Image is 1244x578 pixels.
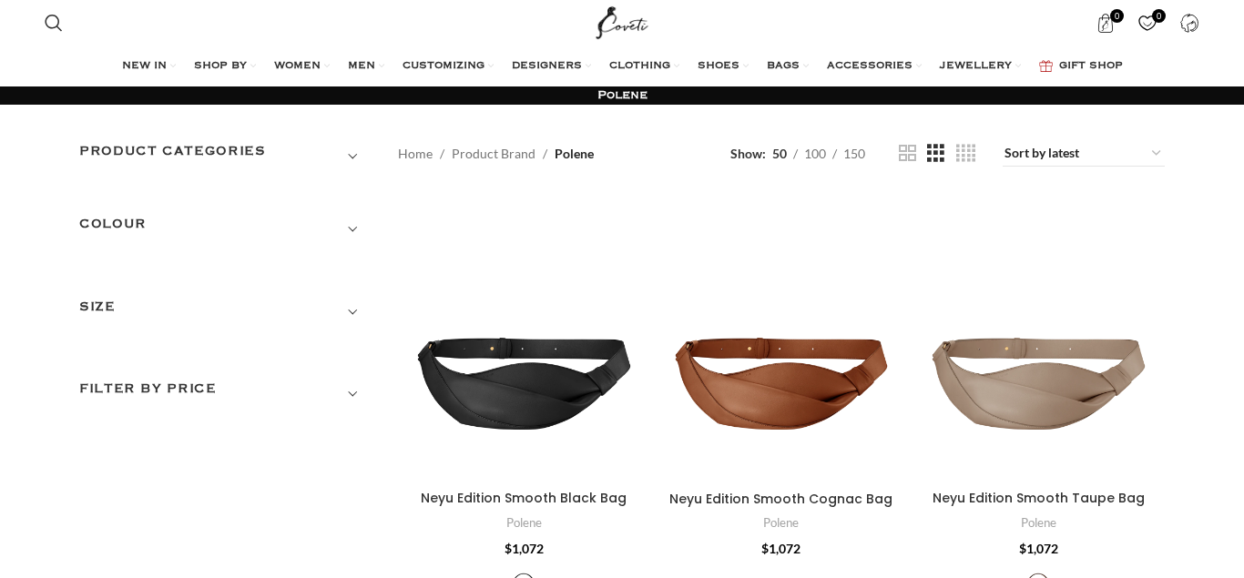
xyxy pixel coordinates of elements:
[1129,5,1167,41] div: My Wishlist
[194,48,256,85] a: SHOP BY
[1152,9,1166,23] span: 0
[348,48,384,85] a: MEN
[940,48,1021,85] a: JEWELLERY
[403,59,484,74] span: CUSTOMIZING
[1019,541,1058,556] bdi: 1,072
[348,59,375,74] span: MEN
[274,59,321,74] span: WOMEN
[79,214,371,245] h3: COLOUR
[1039,48,1123,85] a: GIFT SHOP
[933,489,1145,507] a: Neyu Edition Smooth Taupe Bag
[592,14,653,29] a: Site logo
[1129,5,1167,41] a: 0
[274,48,330,85] a: WOMEN
[79,141,371,172] h3: Product categories
[1110,9,1124,23] span: 0
[1019,541,1026,556] span: $
[698,48,749,85] a: SHOES
[1039,60,1053,72] img: GiftBag
[505,541,544,556] bdi: 1,072
[767,48,809,85] a: BAGS
[506,514,542,532] a: Polene
[761,541,800,556] bdi: 1,072
[122,48,176,85] a: NEW IN
[763,514,799,532] a: Polene
[761,541,769,556] span: $
[512,59,582,74] span: DESIGNERS
[913,194,1165,482] a: Neyu Edition Smooth Taupe Bag
[403,48,494,85] a: CUSTOMIZING
[767,59,800,74] span: BAGS
[1021,514,1056,532] a: Polene
[1087,5,1125,41] a: 0
[656,194,908,482] a: Neyu Edition Smooth Cognac Bag
[79,379,371,410] h3: Filter by price
[1059,59,1123,74] span: GIFT SHOP
[398,194,650,482] a: Neyu Edition Smooth Black Bag
[79,297,371,328] h3: SIZE
[505,541,512,556] span: $
[827,59,913,74] span: ACCESSORIES
[421,489,627,507] a: Neyu Edition Smooth Black Bag
[36,5,72,41] a: Search
[669,490,892,508] a: Neyu Edition Smooth Cognac Bag
[609,59,670,74] span: CLOTHING
[36,48,1208,85] div: Main navigation
[609,48,679,85] a: CLOTHING
[698,59,739,74] span: SHOES
[940,59,1012,74] span: JEWELLERY
[194,59,247,74] span: SHOP BY
[512,48,591,85] a: DESIGNERS
[122,59,167,74] span: NEW IN
[827,48,922,85] a: ACCESSORIES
